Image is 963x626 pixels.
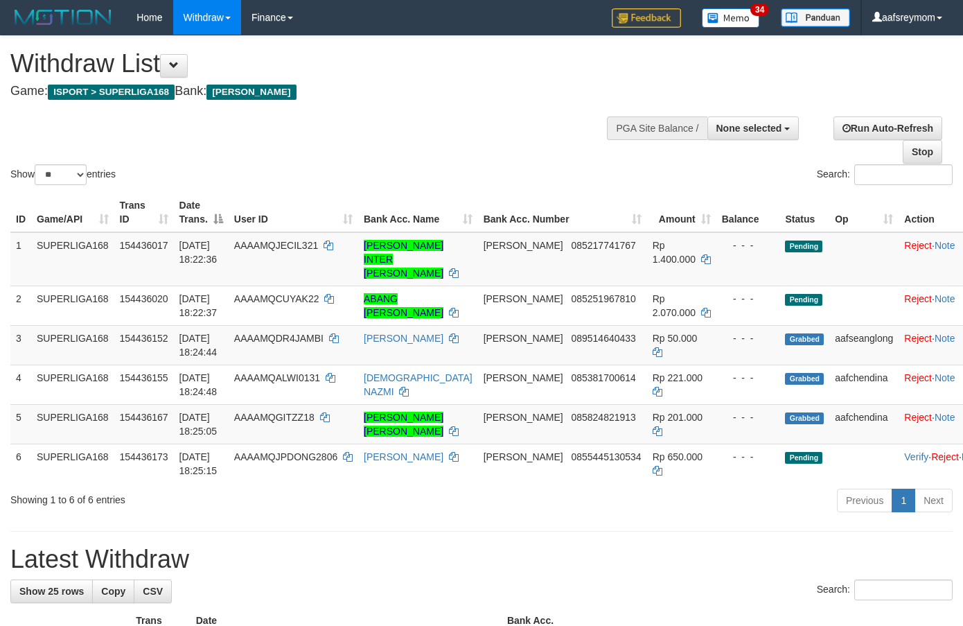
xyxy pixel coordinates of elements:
span: 154436173 [120,451,168,462]
span: [PERSON_NAME] [206,85,296,100]
span: AAAAMQCUYAK22 [234,293,319,304]
a: Copy [92,580,134,603]
span: Show 25 rows [19,586,84,597]
div: - - - [722,238,775,252]
a: Previous [837,489,892,512]
span: [PERSON_NAME] [484,372,563,383]
th: Bank Acc. Name: activate to sort column ascending [358,193,478,232]
select: Showentries [35,164,87,185]
a: Stop [903,140,942,164]
a: [PERSON_NAME] [PERSON_NAME] [364,412,443,437]
span: Rp 1.400.000 [653,240,696,265]
span: Copy [101,586,125,597]
th: Op: activate to sort column ascending [829,193,899,232]
img: MOTION_logo.png [10,7,116,28]
td: aafseanglong [829,325,899,365]
th: Amount: activate to sort column ascending [647,193,716,232]
td: 2 [10,286,31,325]
a: Show 25 rows [10,580,93,603]
div: Showing 1 to 6 of 6 entries [10,487,391,507]
span: Copy 089514640433 to clipboard [571,333,635,344]
a: Note [935,412,955,423]
a: Note [935,372,955,383]
img: Feedback.jpg [612,8,681,28]
span: AAAAMQJECIL321 [234,240,318,251]
button: None selected [707,116,799,140]
span: AAAAMQDR4JAMBI [234,333,324,344]
span: [DATE] 18:22:37 [179,293,218,318]
a: ABANG [PERSON_NAME] [364,293,443,318]
span: [DATE] 18:22:36 [179,240,218,265]
a: [PERSON_NAME] INTER [PERSON_NAME] [364,240,443,279]
span: CSV [143,586,163,597]
span: Copy 085217741767 to clipboard [571,240,635,251]
span: Grabbed [785,373,824,385]
a: Note [935,333,955,344]
span: AAAAMQJPDONG2806 [234,451,337,462]
td: SUPERLIGA168 [31,286,114,325]
span: AAAAMQALWI0131 [234,372,320,383]
span: ISPORT > SUPERLIGA168 [48,85,175,100]
span: Rp 650.000 [653,451,703,462]
a: Reject [931,451,959,462]
span: Pending [785,452,822,464]
span: None selected [716,123,782,134]
a: Note [935,293,955,304]
div: PGA Site Balance / [607,116,707,140]
span: Copy 085381700614 to clipboard [571,372,635,383]
th: User ID: activate to sort column ascending [229,193,358,232]
a: Note [935,240,955,251]
span: 34 [750,3,769,16]
th: Game/API: activate to sort column ascending [31,193,114,232]
label: Show entries [10,164,116,185]
a: Reject [904,293,932,304]
a: Reject [904,240,932,251]
div: - - - [722,292,775,306]
h1: Withdraw List [10,50,628,78]
span: [PERSON_NAME] [484,451,563,462]
a: Run Auto-Refresh [833,116,942,140]
h1: Latest Withdraw [10,546,953,573]
span: 154436017 [120,240,168,251]
a: [PERSON_NAME] [364,451,443,462]
span: [PERSON_NAME] [484,293,563,304]
span: [PERSON_NAME] [484,240,563,251]
th: Status [779,193,829,232]
span: [DATE] 18:25:05 [179,412,218,437]
img: panduan.png [781,8,850,27]
div: - - - [722,410,775,424]
label: Search: [817,580,953,600]
a: 1 [892,489,915,512]
span: Rp 50.000 [653,333,698,344]
td: 4 [10,365,31,404]
span: Pending [785,294,822,306]
input: Search: [854,164,953,185]
td: 6 [10,444,31,483]
td: SUPERLIGA168 [31,325,114,365]
span: Pending [785,241,822,252]
span: Copy 0855445130534 to clipboard [571,451,641,462]
a: [PERSON_NAME] [364,333,443,344]
div: - - - [722,331,775,345]
td: SUPERLIGA168 [31,404,114,444]
span: Grabbed [785,412,824,424]
a: Reject [904,412,932,423]
a: Next [915,489,953,512]
th: Date Trans.: activate to sort column descending [174,193,229,232]
a: Verify [904,451,928,462]
td: aafchendina [829,365,899,404]
img: Button%20Memo.svg [702,8,760,28]
th: Trans ID: activate to sort column ascending [114,193,174,232]
span: Rp 2.070.000 [653,293,696,318]
th: ID [10,193,31,232]
span: Copy 085251967810 to clipboard [571,293,635,304]
td: SUPERLIGA168 [31,444,114,483]
span: 154436167 [120,412,168,423]
a: Reject [904,333,932,344]
th: Bank Acc. Number: activate to sort column ascending [478,193,647,232]
span: Rp 221.000 [653,372,703,383]
span: [DATE] 18:24:48 [179,372,218,397]
span: Copy 085824821913 to clipboard [571,412,635,423]
a: CSV [134,580,172,603]
input: Search: [854,580,953,600]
